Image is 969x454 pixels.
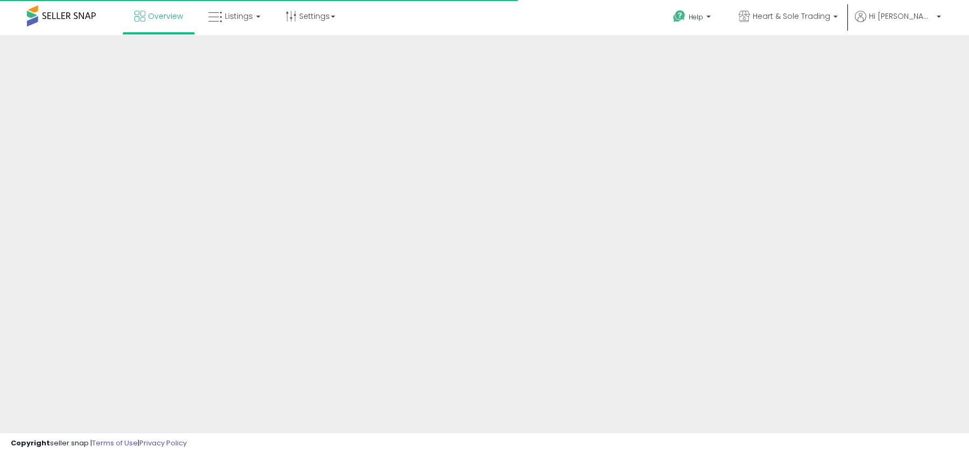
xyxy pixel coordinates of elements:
[664,2,722,35] a: Help
[92,438,138,448] a: Terms of Use
[855,11,941,35] a: Hi [PERSON_NAME]
[11,438,50,448] strong: Copyright
[869,11,933,22] span: Hi [PERSON_NAME]
[225,11,253,22] span: Listings
[753,11,830,22] span: Heart & Sole Trading
[673,10,686,23] i: Get Help
[139,438,187,448] a: Privacy Policy
[148,11,183,22] span: Overview
[11,438,187,449] div: seller snap | |
[689,12,703,22] span: Help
